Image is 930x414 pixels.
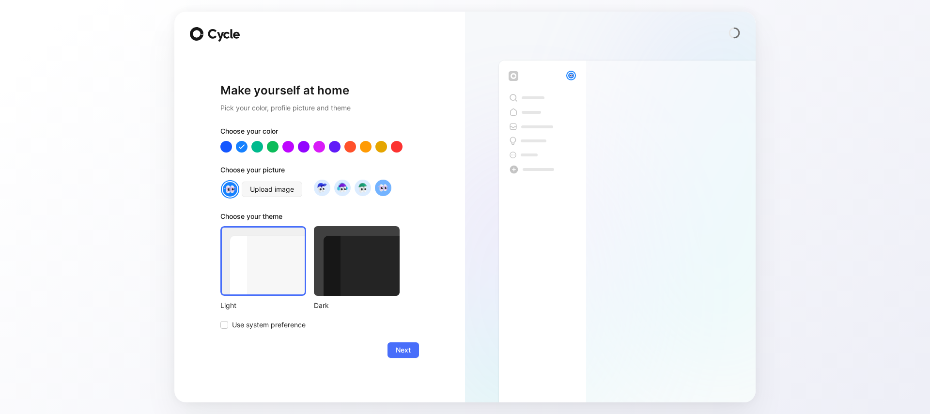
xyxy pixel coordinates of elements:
span: Next [396,344,411,356]
h1: Make yourself at home [220,83,419,98]
button: Upload image [242,182,302,197]
img: avatar [336,181,349,194]
span: Upload image [250,184,294,195]
span: Use system preference [232,319,306,331]
img: workspace-default-logo-wX5zAyuM.png [509,71,518,81]
h2: Pick your color, profile picture and theme [220,102,419,114]
div: Choose your picture [220,164,419,180]
div: Choose your theme [220,211,400,226]
button: Next [387,342,419,358]
img: avatar [315,181,328,194]
img: avatar [567,72,575,79]
img: avatar [376,181,389,194]
div: Light [220,300,306,311]
img: avatar [222,181,238,198]
img: avatar [356,181,369,194]
div: Choose your color [220,125,419,141]
div: Dark [314,300,400,311]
